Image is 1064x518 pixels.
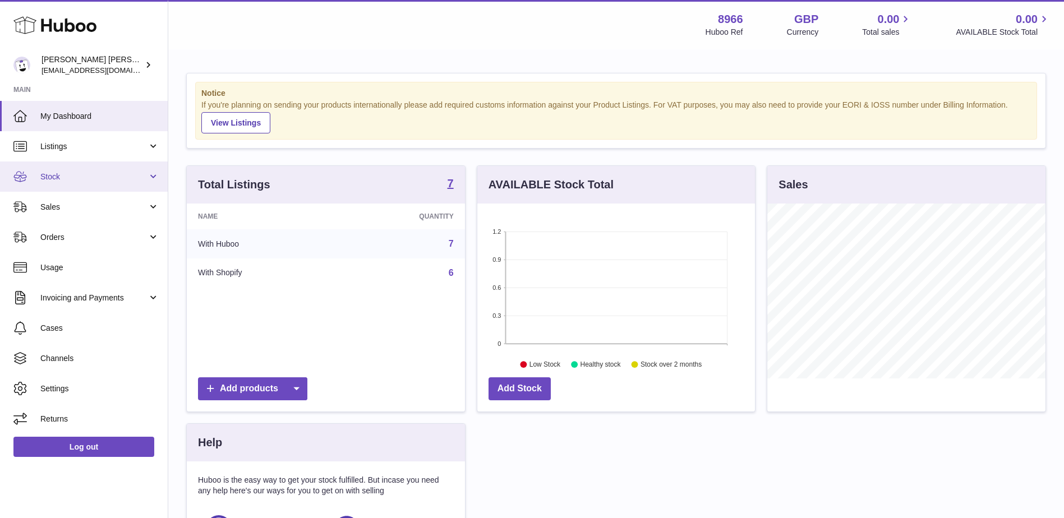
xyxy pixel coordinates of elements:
[862,12,912,38] a: 0.00 Total sales
[779,177,808,192] h3: Sales
[492,284,501,291] text: 0.6
[449,268,454,277] a: 6
[201,88,1031,99] strong: Notice
[492,228,501,235] text: 1.2
[489,377,551,400] a: Add Stock
[40,141,148,152] span: Listings
[580,360,621,368] text: Healthy stock
[40,172,148,182] span: Stock
[40,353,159,364] span: Channels
[13,57,30,73] img: internalAdmin-8966@internal.huboo.com
[13,437,154,457] a: Log out
[40,262,159,273] span: Usage
[492,312,501,319] text: 0.3
[40,293,148,303] span: Invoicing and Payments
[862,27,912,38] span: Total sales
[641,360,702,368] text: Stock over 2 months
[40,323,159,334] span: Cases
[718,12,743,27] strong: 8966
[40,232,148,243] span: Orders
[201,112,270,133] a: View Listings
[201,100,1031,133] div: If you're planning on sending your products internationally please add required customs informati...
[498,340,501,347] text: 0
[448,178,454,191] a: 7
[42,54,142,76] div: [PERSON_NAME] [PERSON_NAME]
[956,12,1051,38] a: 0.00 AVAILABLE Stock Total
[529,360,561,368] text: Low Stock
[492,256,501,263] text: 0.9
[337,203,464,229] th: Quantity
[40,414,159,424] span: Returns
[706,27,743,38] div: Huboo Ref
[187,229,337,258] td: With Huboo
[187,203,337,229] th: Name
[198,377,307,400] a: Add products
[40,202,148,212] span: Sales
[787,27,819,38] div: Currency
[198,475,454,496] p: Huboo is the easy way to get your stock fulfilled. But incase you need any help here's our ways f...
[794,12,818,27] strong: GBP
[40,383,159,394] span: Settings
[956,27,1051,38] span: AVAILABLE Stock Total
[187,258,337,288] td: With Shopify
[198,177,270,192] h3: Total Listings
[42,66,165,75] span: [EMAIL_ADDRESS][DOMAIN_NAME]
[448,178,454,189] strong: 7
[1016,12,1038,27] span: 0.00
[489,177,614,192] h3: AVAILABLE Stock Total
[449,239,454,248] a: 7
[198,435,222,450] h3: Help
[40,111,159,122] span: My Dashboard
[878,12,900,27] span: 0.00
